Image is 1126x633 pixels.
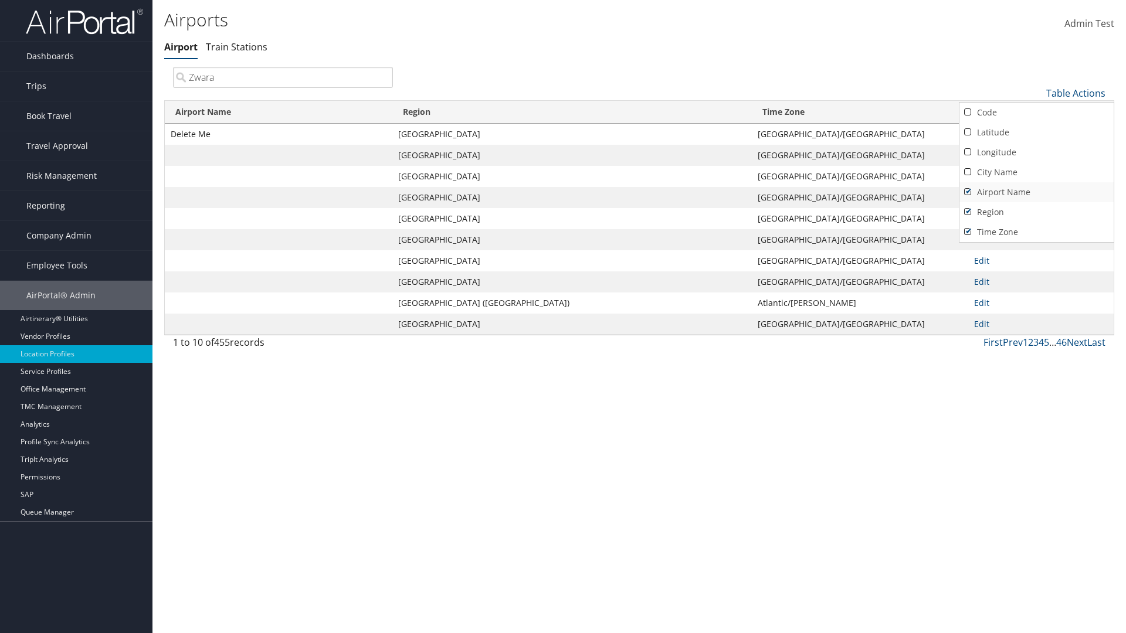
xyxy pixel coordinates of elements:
[26,161,97,190] span: Risk Management
[26,131,88,161] span: Travel Approval
[26,281,96,310] span: AirPortal® Admin
[26,191,65,220] span: Reporting
[959,162,1114,182] a: City Name
[26,101,72,131] span: Book Travel
[959,122,1114,142] a: Latitude
[959,182,1114,202] a: Airport Name
[26,8,143,35] img: airportal-logo.png
[26,42,74,71] span: Dashboards
[26,72,46,101] span: Trips
[959,103,1114,122] a: Code
[959,222,1114,242] a: Time Zone
[26,221,91,250] span: Company Admin
[959,142,1114,162] a: Longitude
[959,202,1114,222] a: Region
[26,251,87,280] span: Employee Tools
